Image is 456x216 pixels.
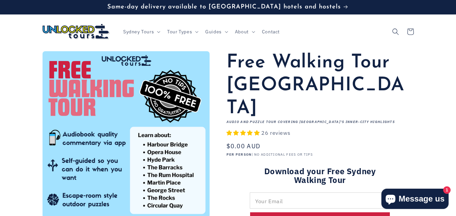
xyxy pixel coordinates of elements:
[226,51,414,120] h1: Free Walking Tour [GEOGRAPHIC_DATA]
[226,142,261,151] span: $0.00 AUD
[123,29,154,35] span: Sydney Tours
[40,21,112,42] a: Unlocked Tours
[235,29,249,35] span: About
[231,25,258,39] summary: About
[205,29,222,35] span: Guides
[119,25,163,39] summary: Sydney Tours
[226,120,395,124] strong: Audio and Puzzle tour covering [GEOGRAPHIC_DATA]'s inner-city highlights
[107,4,341,10] span: Same-day delivery available to [GEOGRAPHIC_DATA] hotels and hostels
[388,24,403,39] summary: Search
[226,152,252,157] strong: PER PERSON
[43,24,110,39] img: Unlocked Tours
[167,29,192,35] span: Tour Types
[262,29,280,35] span: Contact
[201,25,231,39] summary: Guides
[226,153,414,157] p: | NO ADDITIONAL FEES OR TIPS
[163,25,201,39] summary: Tour Types
[226,129,262,136] span: 4.92 stars
[379,189,451,211] inbox-online-store-chat: Shopify online store chat
[261,129,290,136] span: 26 reviews
[258,25,284,39] a: Contact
